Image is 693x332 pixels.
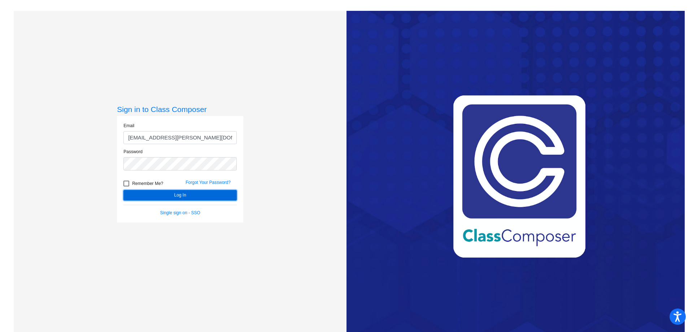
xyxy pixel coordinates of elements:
[123,148,143,155] label: Password
[117,105,243,114] h3: Sign in to Class Composer
[160,210,200,215] a: Single sign on - SSO
[123,122,134,129] label: Email
[132,179,163,188] span: Remember Me?
[123,190,237,201] button: Log In
[186,180,231,185] a: Forgot Your Password?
